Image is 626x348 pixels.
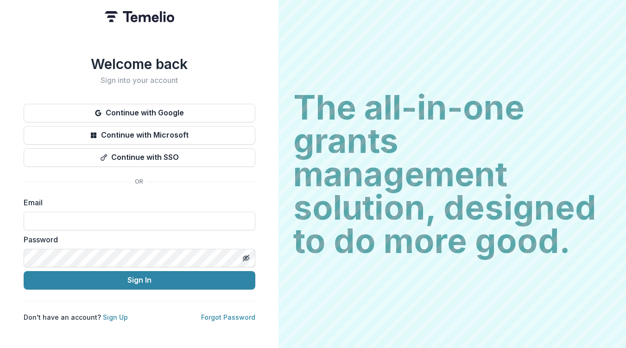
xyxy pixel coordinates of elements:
h2: Sign into your account [24,76,255,85]
a: Sign Up [103,313,128,321]
button: Toggle password visibility [239,251,253,266]
label: Email [24,197,250,208]
p: Don't have an account? [24,312,128,322]
button: Continue with SSO [24,148,255,167]
button: Sign In [24,271,255,290]
button: Continue with Microsoft [24,126,255,145]
a: Forgot Password [201,313,255,321]
h1: Welcome back [24,56,255,72]
button: Continue with Google [24,104,255,122]
img: Temelio [105,11,174,22]
label: Password [24,234,250,245]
